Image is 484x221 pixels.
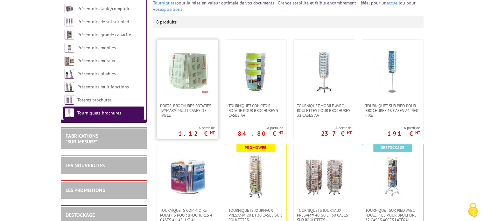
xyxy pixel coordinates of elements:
[65,95,74,105] img: Totems brochures
[302,49,347,94] img: Tourniquet mobile avec roulettes pour brochures 32 cases A4
[65,108,74,118] img: Tourniquets brochures
[160,103,215,118] span: Porte-Brochures Rotatifs Taymar® Multi-cases de table
[65,69,74,79] img: Présentoirs pliables
[66,133,98,145] a: FABRICATIONS"Sur Mesure"
[365,103,420,118] span: Tourniquet sur pied pour brochures 15 cases A4 Pied fixe
[178,132,215,135] p: 1.12 €
[165,154,210,198] img: Tourniquets comptoirs rotatifs pour brochures 4 Cases A4, A5, 1/3 A4
[65,17,74,26] img: Présentoirs de sol sur pied
[387,125,420,130] span: A partir de
[65,56,74,66] img: Présentoirs muraux
[238,125,283,130] span: A partir de
[66,212,95,218] a: DESTOCKAGE
[297,103,352,118] span: Tourniquet mobile avec roulettes pour brochures 32 cases A4
[228,103,283,118] span: Tourniquet comptoir rotatif pour brochures 9 cases A4
[225,103,286,118] a: Tourniquet comptoir rotatif pour brochures 9 cases A4
[302,154,347,198] img: Tourniquets journaux Presam® 40, 50 et 60 cases sur roulettes
[238,132,283,135] p: 84.80 €
[66,187,105,193] a: LES PROMOTIONS
[165,49,210,94] img: Porte-Brochures Rotatifs Taymar® Multi-cases de table
[234,154,278,198] img: Tourniquets journaux Presam® 20 et 30 cases sur roulettes
[77,110,121,116] a: Tourniquets brochures
[77,84,129,90] a: Présentoirs multifonctions
[321,125,352,130] span: A partir de
[77,6,131,11] a: Présentoirs table/comptoirs
[77,97,112,103] a: Totems brochures
[66,162,105,169] a: LES NOUVEAUTÉS
[415,130,420,135] sup: HT
[157,103,218,118] a: Porte-Brochures Rotatifs Taymar® Multi-cases de table
[77,19,129,24] a: Présentoirs de sol sur pied
[234,49,278,94] img: Tourniquet comptoir rotatif pour brochures 9 cases A4
[381,145,404,150] b: Destockage
[77,45,116,51] a: Présentoirs mobiles
[160,6,182,12] a: expositions
[387,132,420,135] p: 191 €
[362,103,423,118] a: Tourniquet sur pied pour brochures 15 cases A4 Pied fixe
[65,43,74,52] img: Présentoirs mobiles
[465,202,481,218] img: Cookies (fenêtre modale)
[77,32,131,38] a: Présentoirs grande capacité
[370,154,415,198] img: Tourniquet sur pied avec roulettes pour brochure 32 cases accès latéral
[278,130,283,135] sup: HT
[65,30,74,39] img: Présentoirs grande capacité
[210,130,215,135] sup: HT
[294,103,355,118] a: Tourniquet mobile avec roulettes pour brochures 32 cases A4
[77,58,115,64] a: Présentoirs muraux
[245,145,267,150] b: Promoweb
[347,130,352,135] sup: HT
[65,4,74,13] img: Présentoirs table/comptoirs
[462,199,484,221] button: Cookies (fenêtre modale)
[65,82,74,92] img: Présentoirs multifonctions
[156,16,180,28] p: 8 produits
[321,132,352,135] p: 237 €
[77,71,116,77] a: Présentoirs pliables
[178,125,215,130] span: A partir de
[370,49,415,94] img: Tourniquet sur pied pour brochures 15 cases A4 Pied fixe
